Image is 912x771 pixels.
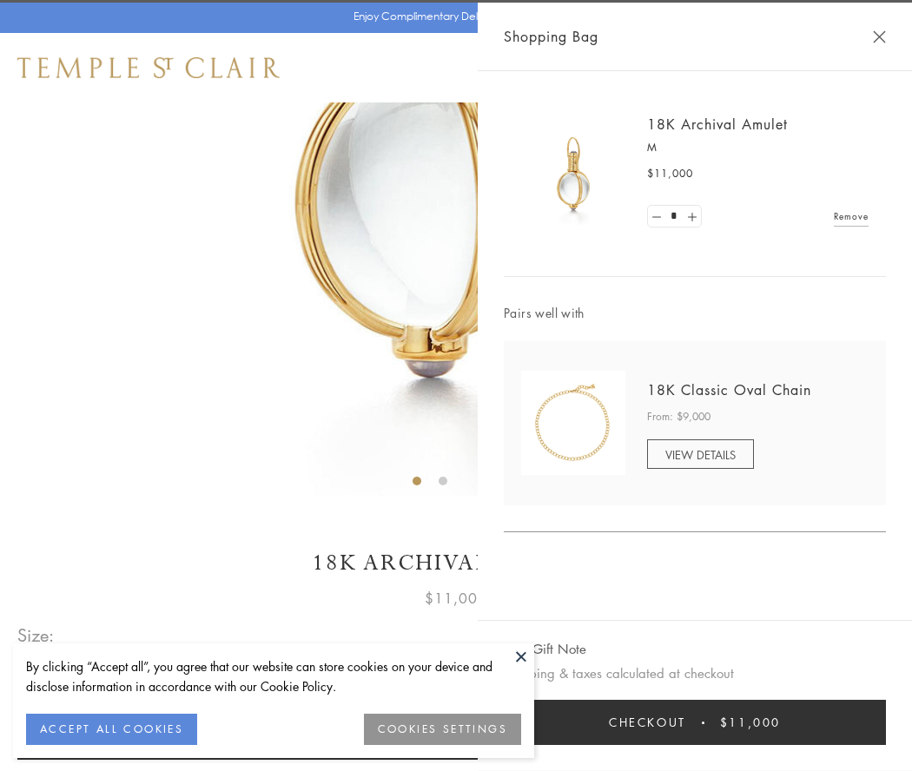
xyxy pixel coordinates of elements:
[647,380,811,399] a: 18K Classic Oval Chain
[647,165,693,182] span: $11,000
[17,57,280,78] img: Temple St. Clair
[665,446,736,463] span: VIEW DETAILS
[834,207,869,226] a: Remove
[17,548,895,578] h1: 18K Archival Amulet
[354,8,551,25] p: Enjoy Complimentary Delivery & Returns
[647,439,754,469] a: VIEW DETAILS
[504,700,886,745] button: Checkout $11,000
[521,371,625,475] img: N88865-OV18
[504,303,886,323] span: Pairs well with
[720,713,781,732] span: $11,000
[647,139,869,156] p: M
[504,662,886,684] p: Shipping & taxes calculated at checkout
[504,25,598,48] span: Shopping Bag
[648,206,665,227] a: Set quantity to 0
[647,408,710,425] span: From: $9,000
[425,587,487,610] span: $11,000
[609,713,686,732] span: Checkout
[26,714,197,745] button: ACCEPT ALL COOKIES
[647,115,788,134] a: 18K Archival Amulet
[683,206,700,227] a: Set quantity to 2
[521,122,625,226] img: 18K Archival Amulet
[504,638,586,660] button: Add Gift Note
[364,714,521,745] button: COOKIES SETTINGS
[26,656,521,696] div: By clicking “Accept all”, you agree that our website can store cookies on your device and disclos...
[873,30,886,43] button: Close Shopping Bag
[17,621,56,649] span: Size:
